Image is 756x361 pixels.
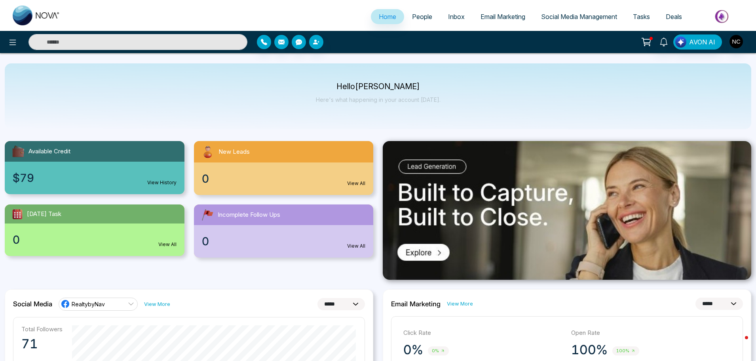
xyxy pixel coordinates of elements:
[379,13,396,21] span: Home
[440,9,473,24] a: Inbox
[412,13,432,21] span: People
[675,36,686,48] img: Lead Flow
[371,9,404,24] a: Home
[541,13,617,21] span: Social Media Management
[158,241,177,248] a: View All
[404,9,440,24] a: People
[658,9,690,24] a: Deals
[11,144,25,159] img: availableCredit.svg
[666,13,682,21] span: Deals
[391,300,441,308] h2: Email Marketing
[533,9,625,24] a: Social Media Management
[625,9,658,24] a: Tasks
[13,6,60,25] img: Nova CRM Logo
[689,37,715,47] span: AVON AI
[481,13,525,21] span: Email Marketing
[11,208,24,220] img: todayTask.svg
[13,300,52,308] h2: Social Media
[403,342,423,358] p: 0%
[694,8,751,25] img: Market-place.gif
[147,179,177,186] a: View History
[189,141,378,195] a: New Leads0View All
[218,147,250,157] span: New Leads
[447,300,473,308] a: View More
[403,329,563,338] p: Click Rate
[633,13,650,21] span: Tasks
[571,329,731,338] p: Open Rate
[200,208,215,222] img: followUps.svg
[729,334,748,353] iframe: Intercom live chat
[383,141,751,280] img: .
[13,231,20,248] span: 0
[202,233,209,250] span: 0
[571,342,608,358] p: 100%
[347,180,365,187] a: View All
[72,300,105,308] span: RealtybyNav
[28,147,70,156] span: Available Credit
[612,346,639,355] span: 100%
[21,325,63,333] p: Total Followers
[21,336,63,352] p: 71
[729,35,743,48] img: User Avatar
[316,96,441,103] p: Here's what happening in your account [DATE].
[13,170,34,186] span: $79
[473,9,533,24] a: Email Marketing
[144,300,170,308] a: View More
[428,346,449,355] span: 0%
[316,83,441,90] p: Hello [PERSON_NAME]
[218,210,280,220] span: Incomplete Follow Ups
[189,204,378,258] a: Incomplete Follow Ups0View All
[673,34,722,50] button: AVON AI
[27,210,61,219] span: [DATE] Task
[200,144,215,159] img: newLeads.svg
[347,243,365,250] a: View All
[202,170,209,187] span: 0
[448,13,465,21] span: Inbox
